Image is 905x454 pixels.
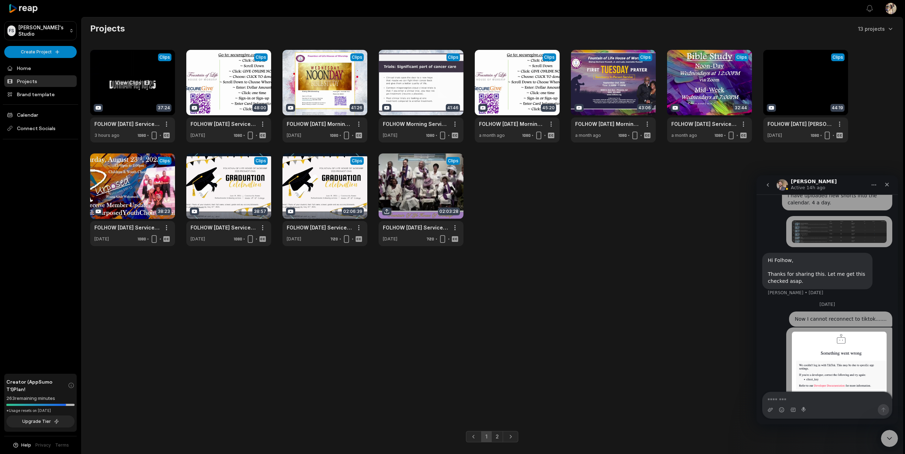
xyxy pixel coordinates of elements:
ul: Pagination [466,431,518,442]
a: Next page [503,431,518,442]
iframe: Intercom live chat [757,175,898,424]
a: Privacy [35,442,51,448]
h2: Projects [90,23,125,34]
p: [PERSON_NAME]'s Studio [18,24,66,37]
a: FOLHOW Morning Service "Get In Line For Your Money Miracle" [PERSON_NAME] 17:24-27 | [DATE] [383,120,448,128]
a: Page 2 [491,431,503,442]
a: FOLHOW [DATE] Service "Open Your Eyes" 2 Kings 6:8-17 | [DATE] [191,120,256,128]
a: FOLHOW [DATE] Service [DATE] [191,224,256,231]
a: FOLHOW [DATE] Service "Rejoicing While Suffering" Pt. 3 Romans 5:1-5 | [PERSON_NAME] [PERSON_NAME] [671,120,736,128]
span: Help [21,442,31,448]
button: Create Project [4,46,77,58]
a: FOLHOW [DATE] Morning Service [DATE] [479,120,544,128]
a: Projects [4,75,77,87]
a: FOLHOW [DATE] [PERSON_NAME] [PERSON_NAME] [767,120,833,128]
button: Upgrade Tier [6,415,75,427]
span: Creator (AppSumo T1) Plan! [6,378,68,393]
a: FOLHOW [DATE] Service "Rejoicing While Suffering" 1 [PERSON_NAME] 1:6-7 | [DATE] [94,224,159,231]
a: FOLHOW [DATE] Morning Service [DATE] [287,120,352,128]
div: FS [7,25,16,36]
a: Terms [55,442,69,448]
a: Page 1 is your current page [481,431,492,442]
button: 13 projects [858,25,894,33]
a: Calendar [4,109,77,121]
a: FOLHOW [DATE] Service "I Want To See Better" Mark 10:46-52 | [PERSON_NAME] [PERSON_NAME] [DATE] [94,120,159,128]
iframe: Intercom live chat [881,430,898,447]
a: Previous page [466,431,481,442]
div: 263 remaining minutes [6,395,75,402]
div: *Usage resets on [DATE] [6,408,75,413]
a: FOLHOW [DATE] Service [DATE] [287,224,352,231]
a: Home [4,62,77,74]
a: Brand template [4,88,77,100]
span: Connect Socials [4,122,77,135]
button: Help [12,442,31,448]
a: FOLHOW [DATE] Morning Service [DATE] [575,120,640,128]
a: FOLHOW [DATE] Service, _Portrait of a Godly Mother_ 1 Kings 3_16-28 _ 5_11_25 [383,224,448,231]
